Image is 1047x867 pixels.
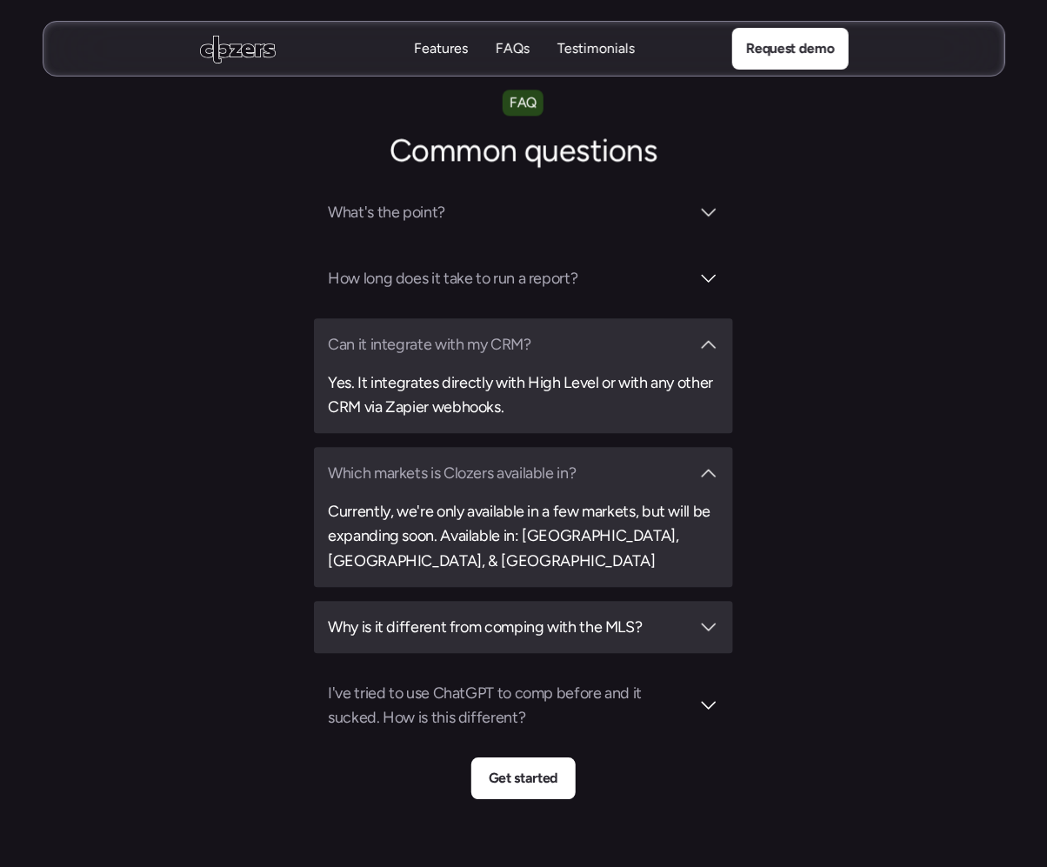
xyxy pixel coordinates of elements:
[328,332,690,357] h3: Can it integrate with my CRM?
[328,461,690,485] h3: Which markets is Clozers available in?
[413,39,467,59] a: FeaturesFeatures
[328,499,719,572] h3: Currently, we're only available in a few markets, but will be expanding soon. Available in: [GEOG...
[557,39,634,58] p: Testimonials
[510,91,537,114] p: FAQ
[746,37,834,60] p: Request demo
[228,130,819,172] h2: Common questions
[413,58,467,77] p: Features
[557,39,634,59] a: TestimonialsTestimonials
[495,39,529,59] a: FAQsFAQs
[328,370,719,419] h3: Yes. It integrates directly with High Level or with any other CRM via Zapier webhooks.
[557,58,634,77] p: Testimonials
[328,266,690,290] h3: How long does it take to run a report?
[495,58,529,77] p: FAQs
[413,39,467,58] p: Features
[328,615,690,639] h3: Why is it different from comping with the MLS?
[732,28,848,70] a: Request demo
[489,767,558,790] p: Get started
[328,681,690,730] h3: I've tried to use ChatGPT to comp before and it sucked. How is this different?
[471,757,576,799] a: Get started
[495,39,529,58] p: FAQs
[328,200,690,224] h3: What's the point?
